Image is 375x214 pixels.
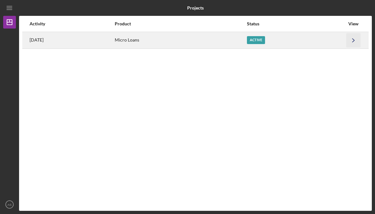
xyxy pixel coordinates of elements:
text: AS [8,203,12,206]
b: Projects [187,5,204,10]
div: Micro Loans [115,32,246,48]
div: Activity [30,21,114,26]
time: 2025-08-19 11:40 [30,37,44,42]
div: Product [115,21,246,26]
button: AS [3,198,16,211]
div: View [345,21,361,26]
div: Status [247,21,345,26]
div: Active [247,36,265,44]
